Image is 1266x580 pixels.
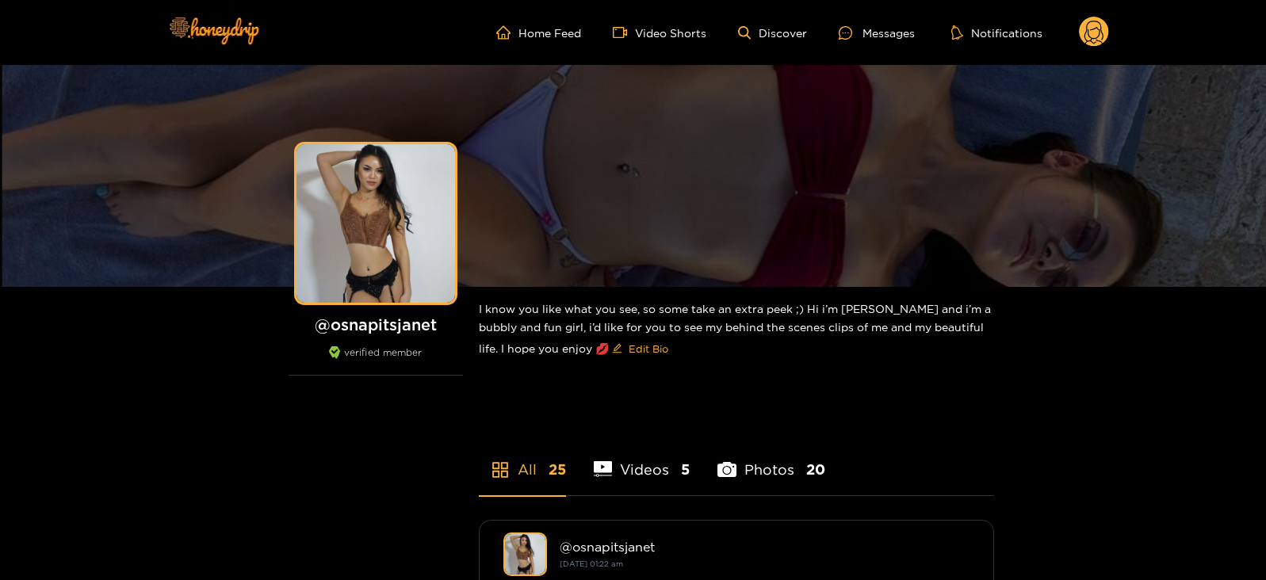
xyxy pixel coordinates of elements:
span: home [496,25,518,40]
div: verified member [289,346,463,376]
span: appstore [491,460,510,479]
div: Messages [839,24,915,42]
button: Notifications [947,25,1047,40]
h1: @ osnapitsjanet [289,315,463,334]
span: edit [612,343,622,355]
span: Edit Bio [629,341,668,357]
li: Videos [594,424,690,495]
img: osnapitsjanet [503,532,547,576]
span: 20 [806,460,825,479]
a: Discover [738,26,807,40]
div: I know you like what you see, so some take an extra peek ;) Hi i’m [PERSON_NAME] and i’m a bubbly... [479,287,994,374]
small: [DATE] 01:22 am [560,559,623,568]
span: 5 [681,460,690,479]
li: Photos [717,424,825,495]
div: @ osnapitsjanet [560,540,970,554]
a: Video Shorts [613,25,706,40]
button: editEdit Bio [609,336,671,361]
li: All [479,424,566,495]
span: video-camera [613,25,635,40]
span: 25 [549,460,566,479]
a: Home Feed [496,25,581,40]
